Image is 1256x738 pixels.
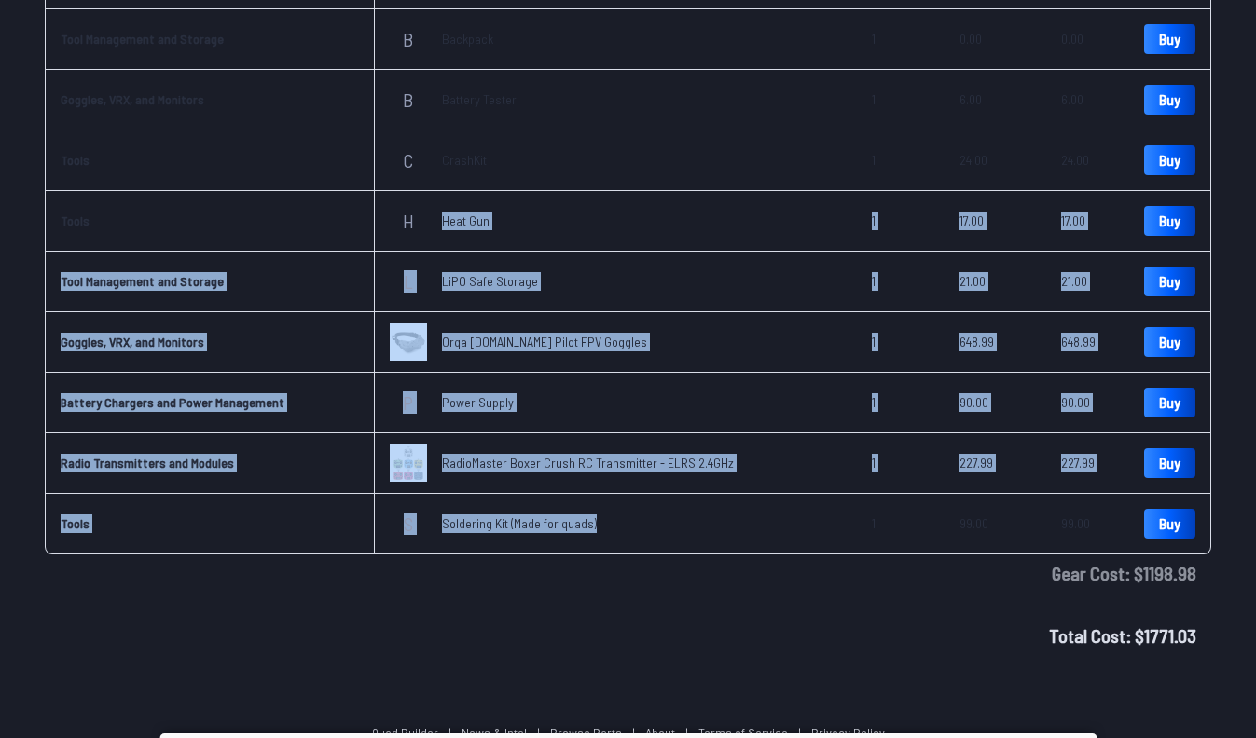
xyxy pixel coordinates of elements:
a: Radio Transmitters and Modules [61,455,234,471]
span: Tools [61,152,90,168]
td: 21.00 [945,252,1045,312]
td: Gear Cost : $ 1198.98 [45,554,1211,592]
td: 6.00 [1046,70,1129,130]
span: Tool Management and Storage [61,31,224,47]
a: Buy [1144,206,1195,236]
span: 1 [872,91,876,107]
span: Battery Chargers and Power Management [61,394,284,410]
td: 6.00 [945,70,1045,130]
span: Total Cost: $ 1771.03 [1049,624,1196,647]
span: Orqa [DOMAIN_NAME] Pilot FPV Goggles [442,334,647,349]
img: image [390,444,427,482]
span: Battery Tester [442,90,517,109]
td: 90.00 [945,373,1045,433]
td: 648.99 [1046,312,1129,373]
span: Heat Gun [442,212,490,230]
a: Buy [1144,145,1195,175]
td: 227.99 [1046,433,1129,494]
span: Tools [61,515,90,531]
td: 90.00 [1046,373,1129,433]
a: Buy [1144,509,1195,539]
a: Goggles, VRX, and Monitors [61,334,204,349]
span: Goggles, VRX, and Monitors [61,91,204,107]
span: B [403,90,413,109]
td: 24.00 [945,130,1045,191]
span: C [403,151,413,170]
td: 17.00 [945,191,1045,252]
td: 99.00 [1046,494,1129,554]
span: Tools [61,212,90,228]
span: B [403,30,413,48]
a: Buy [1144,327,1195,357]
td: 99.00 [945,494,1045,554]
a: Buy [1144,388,1195,417]
td: 227.99 [945,433,1045,494]
span: RadioMaster Boxer Crush RC Transmitter - ELRS 2.4GHz [442,455,734,471]
span: CrashKit [442,151,487,170]
span: H [403,212,414,230]
span: Soldering Kit (Made for quads) [442,514,597,533]
a: RadioMaster Boxer Crush RC Transmitter - ELRS 2.4GHz [442,454,734,472]
span: L [404,272,413,291]
span: 1 [872,152,876,168]
span: Backpack [442,30,493,48]
span: P [403,393,413,412]
td: 24.00 [1046,130,1129,191]
span: Tool Management and Storage [61,273,224,289]
span: Power Supply [442,393,514,412]
td: 0.00 [1046,9,1129,70]
span: 1 [872,334,876,349]
a: Buy [1144,448,1195,478]
span: 1 [872,212,876,228]
td: 21.00 [1046,252,1129,312]
a: Buy [1144,85,1195,115]
a: Buy [1144,24,1195,54]
span: LiPO Safe Storage [442,272,538,291]
td: 0.00 [945,9,1045,70]
span: 1 [872,31,876,47]
span: S [404,514,413,533]
span: 1 [872,394,876,410]
img: image [390,323,427,361]
td: 648.99 [945,312,1045,373]
span: 1 [872,273,876,289]
span: 1 [872,515,876,531]
span: 1 [872,455,876,471]
td: 17.00 [1046,191,1129,252]
a: Buy [1144,266,1195,296]
a: Orqa [DOMAIN_NAME] Pilot FPV Goggles [442,333,647,351]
